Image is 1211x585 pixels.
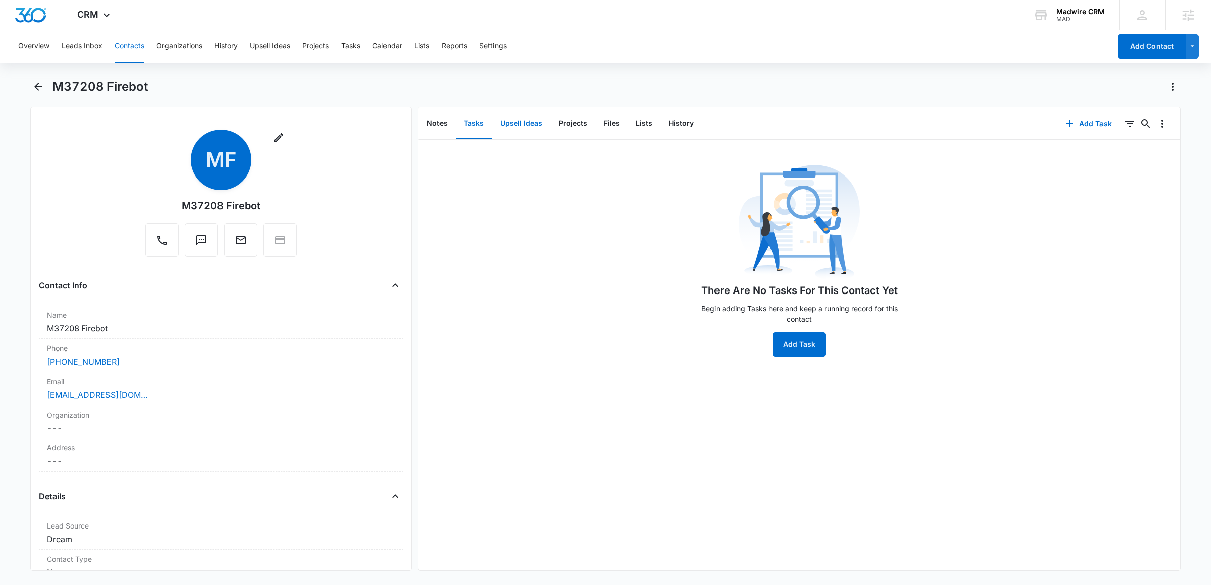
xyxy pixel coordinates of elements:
div: Phone[PHONE_NUMBER] [39,339,403,372]
label: Contact Type [47,554,395,564]
dd: --- [47,422,395,434]
button: Lists [414,30,429,63]
label: Phone [47,343,395,354]
a: Call [145,239,179,248]
button: Upsell Ideas [492,108,551,139]
button: Settings [479,30,507,63]
h1: M37208 Firebot [52,79,148,94]
button: Overview [18,30,49,63]
button: Add Task [1055,111,1122,136]
button: Lists [628,108,660,139]
button: History [660,108,702,139]
button: Contacts [115,30,144,63]
button: Add Contact [1118,34,1186,58]
button: Search... [1138,115,1154,132]
div: Organization--- [39,405,403,438]
a: Email [224,239,257,248]
button: Leads Inbox [62,30,102,63]
button: Add Task [773,332,826,357]
div: Lead SourceDream [39,516,403,550]
p: Begin adding Tasks here and keep a running record for this contact [693,303,905,324]
div: Contact TypeNone [39,550,403,583]
button: Email [224,223,257,257]
button: Actions [1165,79,1181,95]
div: account id [1056,16,1105,23]
button: Projects [551,108,595,139]
dd: Dream [47,533,395,545]
button: Calendar [372,30,402,63]
span: MF [191,130,251,190]
button: Close [387,277,403,294]
div: account name [1056,8,1105,16]
a: [EMAIL_ADDRESS][DOMAIN_NAME] [47,389,148,401]
button: Call [145,223,179,257]
button: Projects [302,30,329,63]
div: NameM37208 Firebot [39,306,403,339]
a: Text [185,239,218,248]
label: Organization [47,409,395,420]
button: Tasks [341,30,360,63]
button: Back [30,79,46,95]
dd: None [47,566,395,578]
label: Lead Source [47,520,395,531]
label: Name [47,310,395,320]
h1: There Are No Tasks For This Contact Yet [701,283,898,298]
button: Reports [442,30,467,63]
label: Address [47,442,395,453]
button: Text [185,223,218,257]
button: Close [387,488,403,504]
button: History [214,30,238,63]
label: Email [47,376,395,387]
h4: Contact Info [39,279,87,291]
button: Tasks [456,108,492,139]
button: Notes [419,108,456,139]
h4: Details [39,490,66,502]
button: Files [595,108,628,139]
button: Organizations [156,30,202,63]
button: Filters [1122,115,1138,132]
dd: M37208 Firebot [47,322,395,334]
span: CRM [77,9,98,20]
img: No Data [739,162,860,283]
button: Upsell Ideas [250,30,290,63]
button: Overflow Menu [1154,115,1170,132]
dd: --- [47,455,395,467]
div: M37208 Firebot [182,198,260,213]
a: [PHONE_NUMBER] [47,356,120,368]
div: Email[EMAIL_ADDRESS][DOMAIN_NAME] [39,372,403,405]
div: Address--- [39,438,403,472]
